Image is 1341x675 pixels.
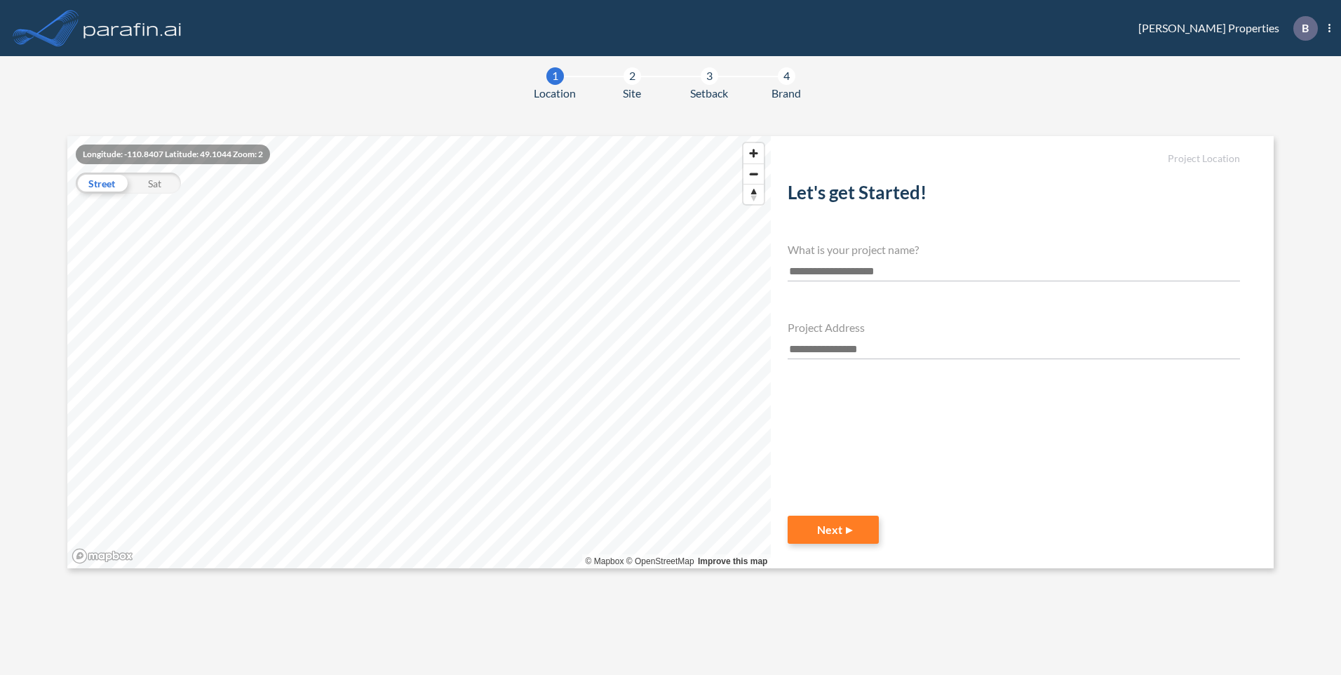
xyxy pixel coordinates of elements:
[76,145,270,164] div: Longitude: -110.8407 Latitude: 49.1044 Zoom: 2
[81,14,184,42] img: logo
[698,556,767,566] a: Improve this map
[623,85,641,102] span: Site
[1117,16,1330,41] div: [PERSON_NAME] Properties
[626,556,694,566] a: OpenStreetMap
[67,136,771,568] canvas: Map
[788,516,879,544] button: Next
[771,85,801,102] span: Brand
[690,85,728,102] span: Setback
[72,548,133,564] a: Mapbox homepage
[624,67,641,85] div: 2
[788,153,1240,165] h5: Project Location
[1302,22,1309,34] p: B
[743,184,764,204] button: Reset bearing to north
[778,67,795,85] div: 4
[743,143,764,163] button: Zoom in
[128,173,181,194] div: Sat
[788,243,1240,256] h4: What is your project name?
[534,85,576,102] span: Location
[546,67,564,85] div: 1
[701,67,718,85] div: 3
[788,321,1240,334] h4: Project Address
[743,163,764,184] button: Zoom out
[76,173,128,194] div: Street
[743,164,764,184] span: Zoom out
[586,556,624,566] a: Mapbox
[788,182,1240,209] h2: Let's get Started!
